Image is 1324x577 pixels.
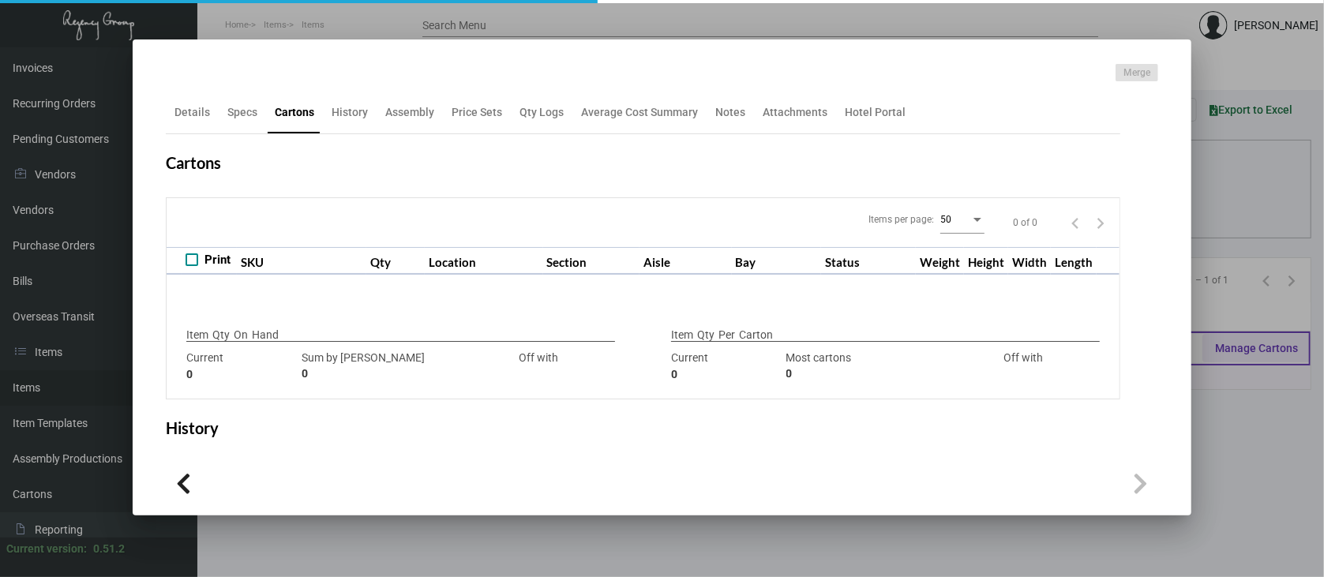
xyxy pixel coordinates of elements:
div: Current [186,350,294,383]
div: 0.51.2 [93,541,125,557]
th: Height [964,247,1008,275]
th: Section [543,247,640,275]
mat-select: Items per page: [940,213,985,226]
th: Bay [732,247,822,275]
th: Location [425,247,542,275]
span: 50 [940,214,951,225]
p: Hand [252,327,279,343]
div: Sum by [PERSON_NAME] [302,350,478,383]
button: Merge [1116,64,1158,81]
div: 0 of 0 [1013,215,1037,230]
span: Print [204,250,231,269]
div: Assembly [385,104,434,121]
p: On [234,327,248,343]
th: SKU [237,247,366,275]
div: Items per page: [868,212,934,227]
button: Next page [1088,210,1113,235]
p: Qty [212,327,230,343]
div: Off with [970,350,1077,383]
div: Current version: [6,541,87,557]
div: Qty Logs [519,104,564,121]
th: Length [1051,247,1097,275]
h2: History [166,418,219,437]
th: Status [821,247,916,275]
div: Specs [227,104,257,121]
th: Width [1008,247,1051,275]
p: Item [671,327,693,343]
span: Merge [1123,66,1150,80]
div: Notes [715,104,745,121]
div: Most cartons [786,350,962,383]
div: Price Sets [452,104,502,121]
th: Weight [916,247,964,275]
p: Carton [739,327,773,343]
p: Per [718,327,735,343]
h2: Cartons [166,153,221,172]
button: Previous page [1063,210,1088,235]
div: Current [671,350,778,383]
div: Attachments [763,104,827,121]
p: Qty [697,327,715,343]
div: Off with [486,350,593,383]
div: Average Cost Summary [581,104,698,121]
th: Qty [366,247,426,275]
div: Hotel Portal [845,104,906,121]
div: History [332,104,368,121]
div: Details [174,104,210,121]
div: Cartons [275,104,314,121]
th: Aisle [639,247,731,275]
p: Item [186,327,208,343]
